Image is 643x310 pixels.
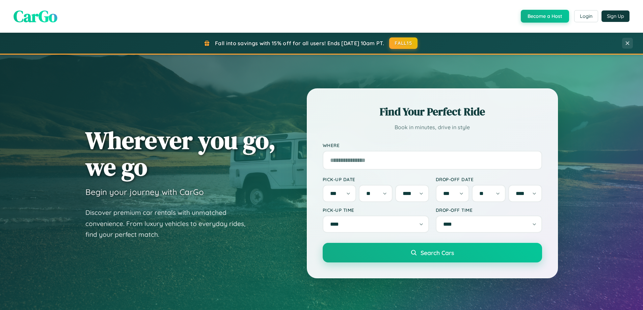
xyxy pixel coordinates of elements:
button: Search Cars [323,243,542,262]
span: CarGo [14,5,57,27]
span: Search Cars [421,249,454,256]
button: FALL15 [389,37,418,49]
label: Drop-off Time [436,207,542,213]
label: Pick-up Date [323,176,429,182]
label: Pick-up Time [323,207,429,213]
label: Drop-off Date [436,176,542,182]
span: Fall into savings with 15% off for all users! Ends [DATE] 10am PT. [215,40,384,47]
h1: Wherever you go, we go [85,127,276,180]
button: Sign Up [601,10,629,22]
h3: Begin your journey with CarGo [85,187,204,197]
p: Book in minutes, drive in style [323,122,542,132]
button: Become a Host [521,10,569,23]
p: Discover premium car rentals with unmatched convenience. From luxury vehicles to everyday rides, ... [85,207,254,240]
button: Login [574,10,598,22]
h2: Find Your Perfect Ride [323,104,542,119]
label: Where [323,142,542,148]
